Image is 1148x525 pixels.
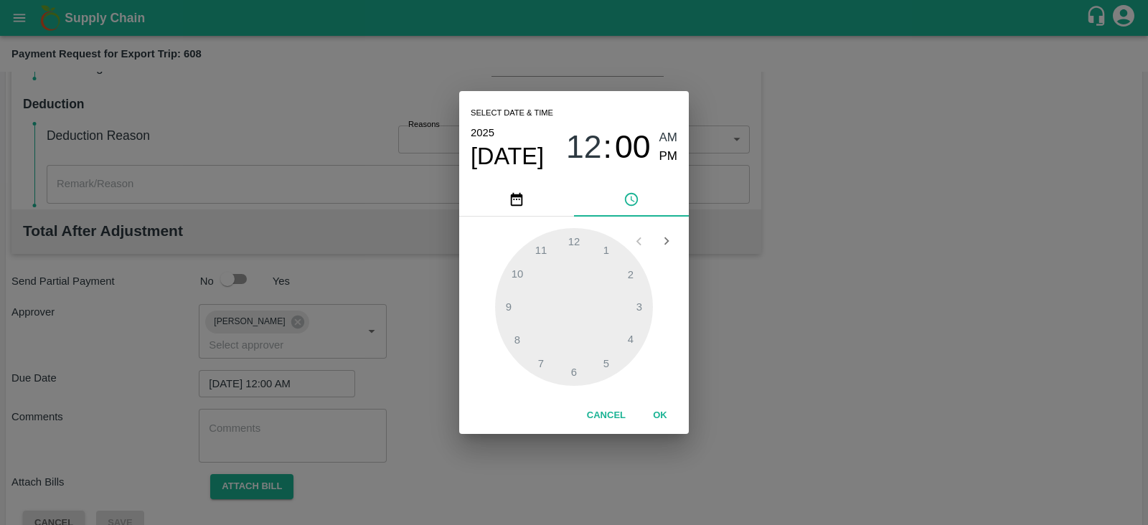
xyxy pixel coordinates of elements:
button: pick time [574,182,689,217]
button: pick date [459,182,574,217]
span: Select date & time [471,103,553,124]
button: OK [637,403,683,428]
button: 2025 [471,123,494,142]
button: Cancel [581,403,631,428]
button: 12 [566,128,602,166]
span: : [603,128,612,166]
button: Open next view [653,227,680,255]
button: 00 [615,128,651,166]
button: AM [659,128,678,148]
button: PM [659,147,678,166]
button: [DATE] [471,142,544,171]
